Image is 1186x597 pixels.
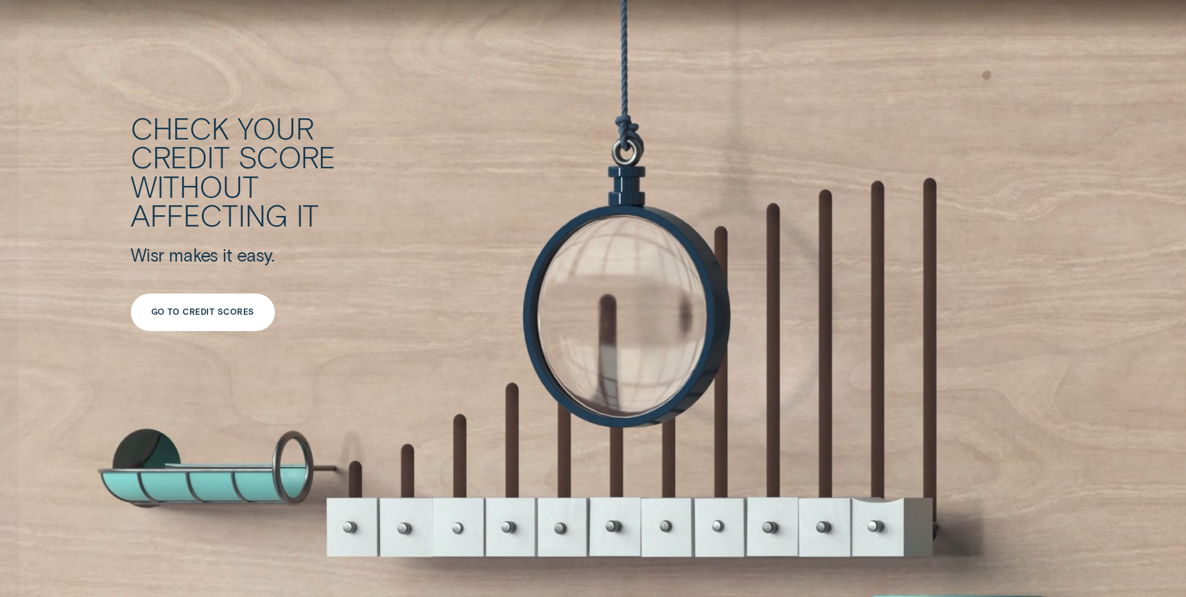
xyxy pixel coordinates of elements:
div: Check [131,113,229,142]
div: affecting [131,200,288,229]
div: easy. [237,243,274,266]
a: Go to credit scores [131,293,275,331]
div: it [296,200,319,229]
div: your [238,113,314,142]
div: score [238,142,336,171]
div: Go to credit scores [151,309,254,316]
div: makes [169,243,218,266]
div: credit [131,142,230,171]
div: it [223,243,232,266]
div: Wisr [131,243,164,266]
div: without [131,171,259,200]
